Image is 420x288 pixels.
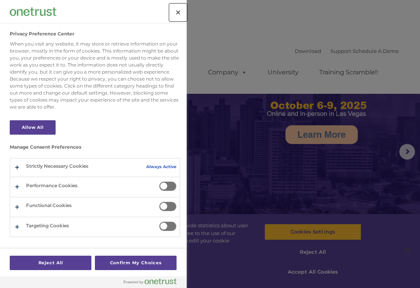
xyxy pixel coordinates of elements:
h2: Privacy Preference Center [10,31,74,37]
button: Allow All [10,120,56,135]
img: Company Logo [10,7,56,16]
img: Powered by OneTrust Opens in a new Tab [124,278,177,284]
h3: Manage Consent Preferences [10,144,180,154]
button: Confirm My Choices [95,256,177,270]
div: Company Logo [10,4,56,19]
a: Powered by OneTrust Opens in a new Tab [124,278,183,288]
div: When you visit any website, it may store or retrieve information on your browser, mostly in the f... [10,40,180,111]
button: Close [170,4,187,21]
button: Reject All [10,256,91,270]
